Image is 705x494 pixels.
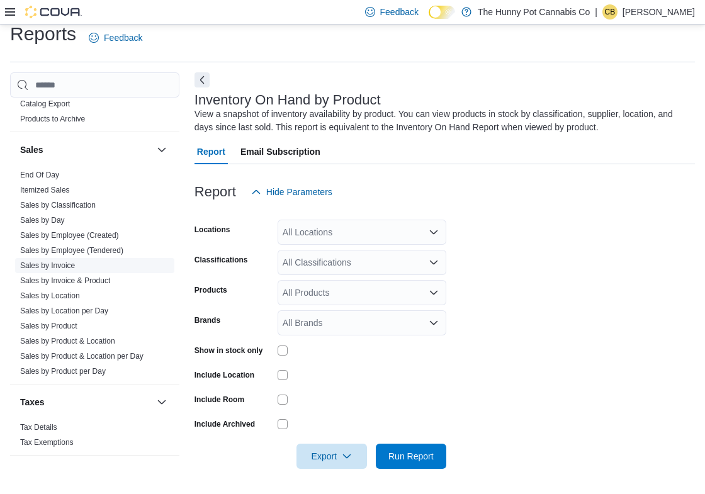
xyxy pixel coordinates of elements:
[595,4,597,20] p: |
[20,422,57,432] span: Tax Details
[154,142,169,157] button: Sales
[266,186,332,198] span: Hide Parameters
[20,438,74,447] a: Tax Exemptions
[20,423,57,432] a: Tax Details
[20,186,70,194] a: Itemized Sales
[195,419,255,429] label: Include Archived
[195,184,236,199] h3: Report
[20,396,152,408] button: Taxes
[602,4,618,20] div: Christina Brown
[104,31,142,44] span: Feedback
[20,215,65,225] span: Sales by Day
[20,306,108,315] a: Sales by Location per Day
[20,246,123,255] a: Sales by Employee (Tendered)
[197,139,225,164] span: Report
[195,285,227,295] label: Products
[20,261,75,271] span: Sales by Invoice
[429,19,429,20] span: Dark Mode
[10,167,179,384] div: Sales
[20,306,108,316] span: Sales by Location per Day
[605,4,616,20] span: CB
[20,99,70,109] span: Catalog Export
[20,321,77,331] span: Sales by Product
[20,230,119,240] span: Sales by Employee (Created)
[20,231,119,240] a: Sales by Employee (Created)
[20,200,96,210] span: Sales by Classification
[20,185,70,195] span: Itemized Sales
[20,322,77,330] a: Sales by Product
[20,245,123,255] span: Sales by Employee (Tendered)
[429,318,439,328] button: Open list of options
[10,96,179,132] div: Products
[20,396,45,408] h3: Taxes
[20,336,115,346] span: Sales by Product & Location
[10,21,76,47] h1: Reports
[20,201,96,210] a: Sales by Classification
[195,108,689,134] div: View a snapshot of inventory availability by product. You can view products in stock by classific...
[20,143,43,156] h3: Sales
[195,370,254,380] label: Include Location
[20,352,144,361] a: Sales by Product & Location per Day
[376,444,446,469] button: Run Report
[240,139,320,164] span: Email Subscription
[20,216,65,225] a: Sales by Day
[429,257,439,267] button: Open list of options
[195,225,230,235] label: Locations
[195,93,381,108] h3: Inventory On Hand by Product
[195,345,263,356] label: Show in stock only
[20,276,110,285] a: Sales by Invoice & Product
[388,450,434,463] span: Run Report
[84,25,147,50] a: Feedback
[20,351,144,361] span: Sales by Product & Location per Day
[20,291,80,301] span: Sales by Location
[246,179,337,205] button: Hide Parameters
[429,6,455,19] input: Dark Mode
[478,4,590,20] p: The Hunny Pot Cannabis Co
[20,276,110,286] span: Sales by Invoice & Product
[20,337,115,345] a: Sales by Product & Location
[20,114,85,124] span: Products to Archive
[154,395,169,410] button: Taxes
[195,72,210,87] button: Next
[195,255,248,265] label: Classifications
[20,171,59,179] a: End Of Day
[10,420,179,455] div: Taxes
[296,444,367,469] button: Export
[25,6,82,18] img: Cova
[20,367,106,376] a: Sales by Product per Day
[380,6,419,18] span: Feedback
[20,99,70,108] a: Catalog Export
[195,395,244,405] label: Include Room
[20,115,85,123] a: Products to Archive
[20,366,106,376] span: Sales by Product per Day
[623,4,695,20] p: [PERSON_NAME]
[429,227,439,237] button: Open list of options
[20,437,74,447] span: Tax Exemptions
[20,291,80,300] a: Sales by Location
[20,143,152,156] button: Sales
[195,315,220,325] label: Brands
[429,288,439,298] button: Open list of options
[304,444,359,469] span: Export
[20,170,59,180] span: End Of Day
[20,261,75,270] a: Sales by Invoice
